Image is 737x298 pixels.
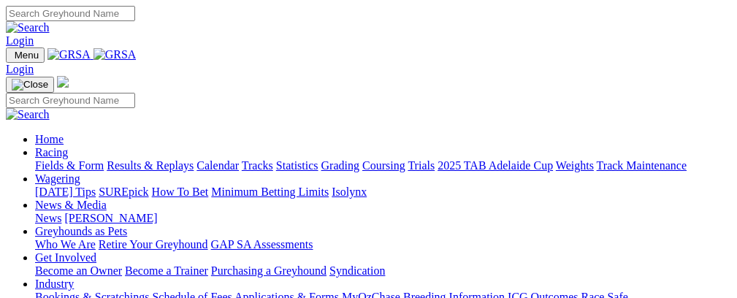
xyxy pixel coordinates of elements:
a: Purchasing a Greyhound [211,264,327,277]
a: Results & Replays [107,159,194,172]
a: Wagering [35,172,80,185]
a: Greyhounds as Pets [35,225,127,237]
a: Racing [35,146,68,158]
a: Coursing [362,159,405,172]
span: Menu [15,50,39,61]
div: Get Involved [35,264,731,278]
a: [PERSON_NAME] [64,212,157,224]
a: News & Media [35,199,107,211]
a: News [35,212,61,224]
button: Toggle navigation [6,77,54,93]
input: Search [6,6,135,21]
img: GRSA [47,48,91,61]
a: Trials [408,159,435,172]
a: Isolynx [332,186,367,198]
a: Grading [321,159,359,172]
a: Become an Owner [35,264,122,277]
img: logo-grsa-white.png [57,76,69,88]
a: Get Involved [35,251,96,264]
a: Login [6,63,34,75]
a: [DATE] Tips [35,186,96,198]
a: Industry [35,278,74,290]
a: GAP SA Assessments [211,238,313,251]
a: Track Maintenance [597,159,687,172]
a: Fields & Form [35,159,104,172]
a: Login [6,34,34,47]
a: Tracks [242,159,273,172]
a: 2025 TAB Adelaide Cup [438,159,553,172]
a: Retire Your Greyhound [99,238,208,251]
a: Minimum Betting Limits [211,186,329,198]
img: Search [6,21,50,34]
a: Calendar [196,159,239,172]
img: GRSA [93,48,137,61]
a: Statistics [276,159,318,172]
div: Wagering [35,186,731,199]
img: Search [6,108,50,121]
div: Racing [35,159,731,172]
a: Syndication [329,264,385,277]
div: Greyhounds as Pets [35,238,731,251]
a: Home [35,133,64,145]
div: News & Media [35,212,731,225]
a: Who We Are [35,238,96,251]
img: Close [12,79,48,91]
a: Become a Trainer [125,264,208,277]
a: Weights [556,159,594,172]
a: How To Bet [152,186,209,198]
input: Search [6,93,135,108]
a: SUREpick [99,186,148,198]
button: Toggle navigation [6,47,45,63]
